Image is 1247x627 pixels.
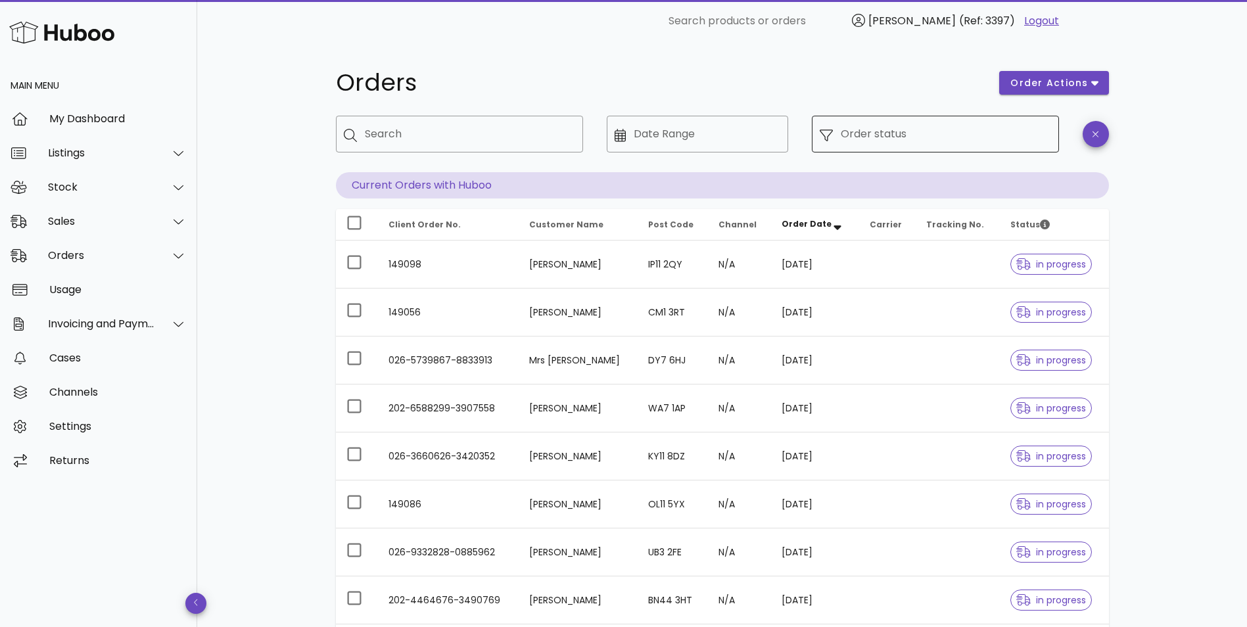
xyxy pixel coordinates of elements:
td: UB3 2FE [638,528,708,576]
span: in progress [1016,308,1086,317]
td: N/A [708,432,771,480]
td: [DATE] [771,528,859,576]
td: BN44 3HT [638,576,708,624]
td: N/A [708,289,771,337]
td: DY7 6HJ [638,337,708,384]
td: [PERSON_NAME] [519,480,638,528]
a: Logout [1024,13,1059,29]
div: Listings [48,147,155,159]
td: KY11 8DZ [638,432,708,480]
td: N/A [708,480,771,528]
span: Customer Name [529,219,603,230]
span: [PERSON_NAME] [868,13,956,28]
td: [PERSON_NAME] [519,576,638,624]
span: Client Order No. [388,219,461,230]
div: Returns [49,454,187,467]
div: Orders [48,249,155,262]
p: Current Orders with Huboo [336,172,1109,198]
div: Invoicing and Payments [48,317,155,330]
td: [DATE] [771,241,859,289]
span: Tracking No. [926,219,984,230]
td: N/A [708,241,771,289]
td: N/A [708,528,771,576]
td: [DATE] [771,432,859,480]
span: Carrier [870,219,902,230]
span: Channel [718,219,757,230]
span: in progress [1016,452,1086,461]
th: Channel [708,209,771,241]
div: Channels [49,386,187,398]
td: 026-9332828-0885962 [378,528,519,576]
td: [PERSON_NAME] [519,289,638,337]
td: Mrs [PERSON_NAME] [519,337,638,384]
img: Huboo Logo [9,18,114,47]
span: in progress [1016,404,1086,413]
span: Post Code [648,219,694,230]
td: CM1 3RT [638,289,708,337]
span: in progress [1016,260,1086,269]
th: Client Order No. [378,209,519,241]
div: My Dashboard [49,112,187,125]
td: [PERSON_NAME] [519,384,638,432]
td: 026-5739867-8833913 [378,337,519,384]
th: Post Code [638,209,708,241]
td: [DATE] [771,384,859,432]
td: [DATE] [771,289,859,337]
th: Carrier [859,209,916,241]
div: Usage [49,283,187,296]
div: Sales [48,215,155,227]
div: Cases [49,352,187,364]
th: Tracking No. [916,209,1000,241]
td: 149056 [378,289,519,337]
td: [DATE] [771,576,859,624]
span: in progress [1016,595,1086,605]
td: WA7 1AP [638,384,708,432]
button: order actions [999,71,1108,95]
td: 202-6588299-3907558 [378,384,519,432]
td: N/A [708,384,771,432]
td: 026-3660626-3420352 [378,432,519,480]
div: Settings [49,420,187,432]
th: Order Date: Sorted descending. Activate to remove sorting. [771,209,859,241]
span: in progress [1016,499,1086,509]
td: N/A [708,576,771,624]
th: Status [1000,209,1109,241]
td: N/A [708,337,771,384]
span: order actions [1010,76,1089,90]
span: Order Date [782,218,832,229]
span: in progress [1016,547,1086,557]
td: OL11 5YX [638,480,708,528]
td: 149086 [378,480,519,528]
td: IP11 2QY [638,241,708,289]
td: 149098 [378,241,519,289]
th: Customer Name [519,209,638,241]
div: Stock [48,181,155,193]
span: in progress [1016,356,1086,365]
td: [PERSON_NAME] [519,432,638,480]
h1: Orders [336,71,984,95]
td: [DATE] [771,480,859,528]
td: 202-4464676-3490769 [378,576,519,624]
span: Status [1010,219,1050,230]
span: (Ref: 3397) [959,13,1015,28]
td: [DATE] [771,337,859,384]
td: [PERSON_NAME] [519,241,638,289]
td: [PERSON_NAME] [519,528,638,576]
